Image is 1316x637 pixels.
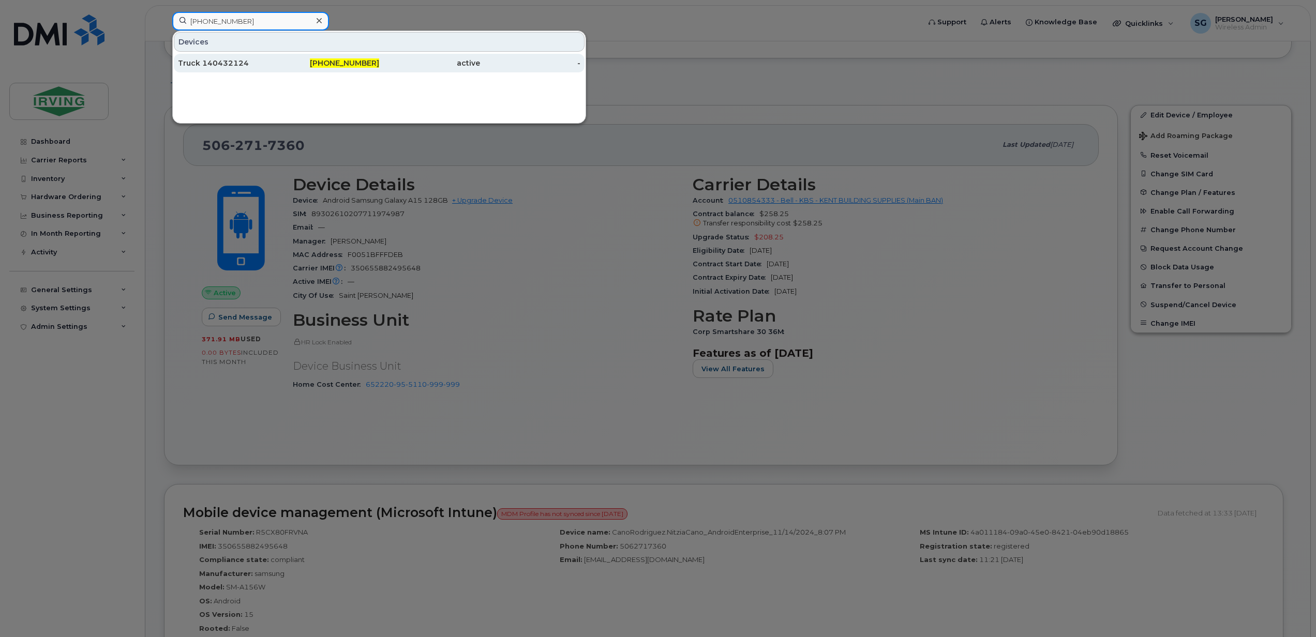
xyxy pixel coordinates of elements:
input: Find something... [172,12,329,31]
a: Truck 140432124[PHONE_NUMBER]active- [174,54,585,72]
div: active [379,58,480,68]
div: Truck 140432124 [178,58,279,68]
span: [PHONE_NUMBER] [310,58,379,68]
div: - [480,58,581,68]
div: Devices [174,32,585,52]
